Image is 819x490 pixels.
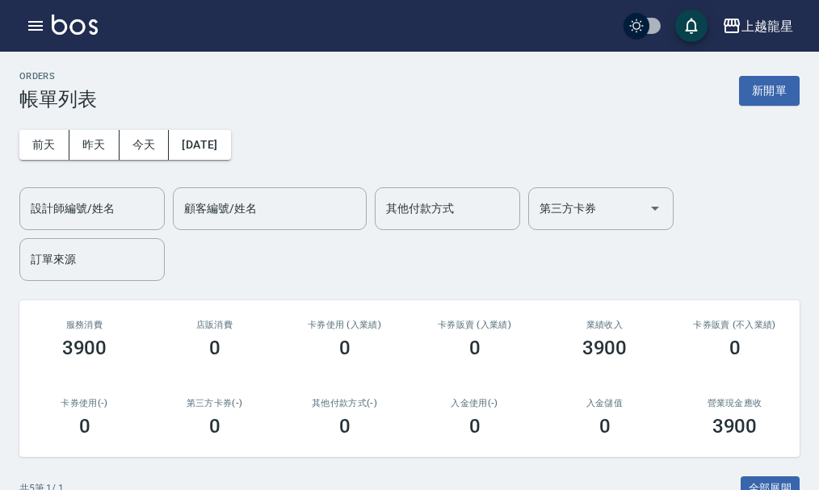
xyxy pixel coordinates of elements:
h3: 0 [339,337,351,359]
img: Logo [52,15,98,35]
h2: 其他付款方式(-) [299,398,390,408]
button: 上越龍星 [716,10,800,43]
h3: 0 [79,415,90,438]
h3: 0 [339,415,351,438]
h3: 3900 [712,415,758,438]
h2: 業績收入 [559,320,650,330]
h2: 卡券使用 (入業績) [299,320,390,330]
h3: 3900 [62,337,107,359]
h2: 店販消費 [169,320,260,330]
h2: 營業現金應收 [689,398,780,408]
h2: ORDERS [19,71,97,82]
h3: 0 [209,415,220,438]
h2: 入金使用(-) [429,398,520,408]
div: 上越龍星 [741,16,793,36]
h3: 0 [599,415,611,438]
h3: 0 [729,337,741,359]
h2: 卡券販賣 (入業績) [429,320,520,330]
h3: 0 [209,337,220,359]
h3: 0 [469,337,481,359]
button: save [675,10,708,42]
button: Open [642,195,668,221]
a: 新開單 [739,82,800,98]
h2: 入金儲值 [559,398,650,408]
button: [DATE] [169,130,230,160]
button: 前天 [19,130,69,160]
h2: 卡券使用(-) [39,398,130,408]
h3: 0 [469,415,481,438]
h3: 3900 [582,337,628,359]
h2: 第三方卡券(-) [169,398,260,408]
button: 新開單 [739,76,800,106]
button: 今天 [120,130,170,160]
button: 昨天 [69,130,120,160]
h3: 帳單列表 [19,88,97,111]
h2: 卡券販賣 (不入業績) [689,320,780,330]
h3: 服務消費 [39,320,130,330]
